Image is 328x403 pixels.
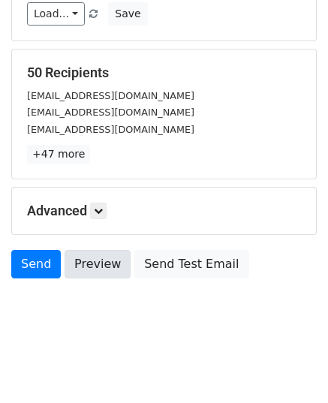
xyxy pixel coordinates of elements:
[27,145,90,164] a: +47 more
[27,107,194,118] small: [EMAIL_ADDRESS][DOMAIN_NAME]
[108,2,147,26] button: Save
[253,331,328,403] iframe: Chat Widget
[27,90,194,101] small: [EMAIL_ADDRESS][DOMAIN_NAME]
[65,250,131,278] a: Preview
[27,65,301,81] h5: 50 Recipients
[27,2,85,26] a: Load...
[134,250,248,278] a: Send Test Email
[27,203,301,219] h5: Advanced
[27,124,194,135] small: [EMAIL_ADDRESS][DOMAIN_NAME]
[11,250,61,278] a: Send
